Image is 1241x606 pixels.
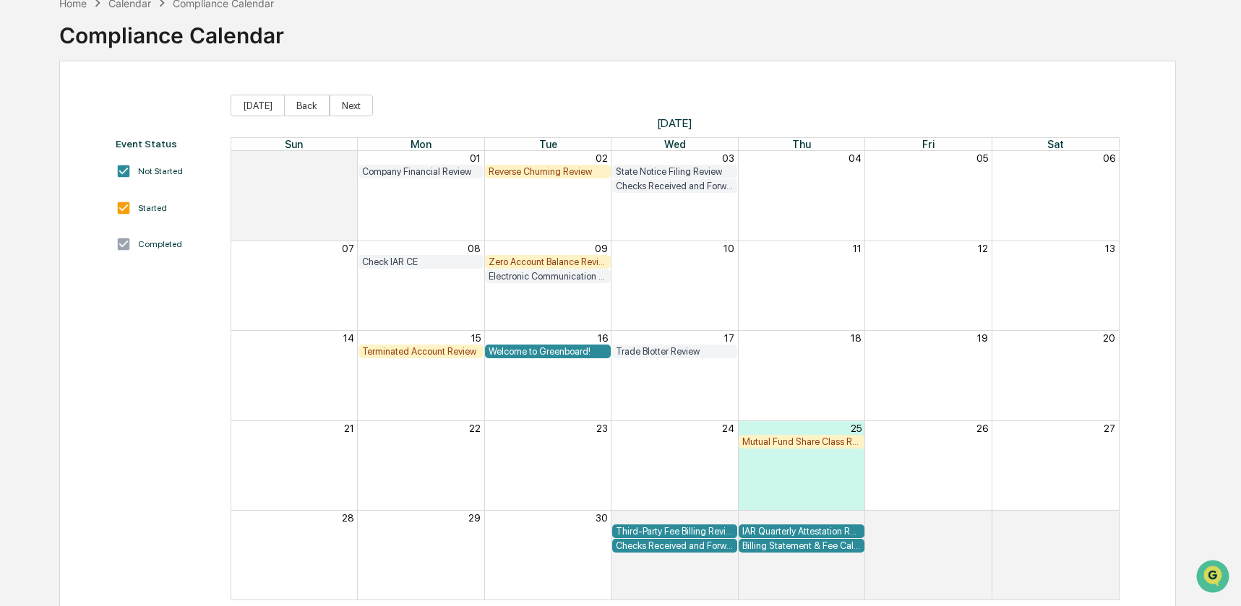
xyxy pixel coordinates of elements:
[598,332,608,344] button: 16
[99,176,185,202] a: 🗄️Attestations
[723,243,734,254] button: 10
[851,423,862,434] button: 25
[976,152,988,164] button: 05
[342,512,354,524] button: 28
[851,332,862,344] button: 18
[489,271,606,282] div: Electronic Communication Review
[144,245,175,256] span: Pylon
[49,111,237,125] div: Start new chat
[138,239,182,249] div: Completed
[722,152,734,164] button: 03
[231,116,1120,130] span: [DATE]
[664,138,686,150] span: Wed
[722,423,734,434] button: 24
[595,243,608,254] button: 09
[849,512,862,524] button: 02
[1195,558,1234,597] iframe: Open customer support
[246,115,263,132] button: Start new chat
[231,95,285,116] button: [DATE]
[362,346,480,357] div: Terminated Account Review
[102,244,175,256] a: Powered byPylon
[1103,332,1115,344] button: 20
[105,183,116,195] div: 🗄️
[29,209,91,224] span: Data Lookup
[853,243,862,254] button: 11
[59,11,284,48] div: Compliance Calendar
[470,152,481,164] button: 01
[742,540,860,551] div: Billing Statement & Fee Calculations Report Review
[116,138,216,150] div: Event Status
[849,152,862,164] button: 04
[742,526,860,537] div: IAR Quarterly Attestation Review
[489,166,606,177] div: Reverse Churning Review
[411,138,431,150] span: Mon
[976,423,988,434] button: 26
[596,152,608,164] button: 02
[471,332,481,344] button: 15
[724,332,734,344] button: 17
[14,211,26,222] div: 🔎
[469,423,481,434] button: 22
[342,243,354,254] button: 07
[977,332,988,344] button: 19
[1105,243,1115,254] button: 13
[468,512,481,524] button: 29
[596,423,608,434] button: 23
[285,138,303,150] span: Sun
[616,181,734,191] div: Checks Received and Forwarded Log
[1102,512,1115,524] button: 04
[284,95,330,116] button: Back
[362,256,480,267] div: Check IAR CE
[49,125,183,137] div: We're available if you need us!
[9,176,99,202] a: 🖐️Preclearance
[489,256,606,267] div: Zero Account Balance Review
[9,204,97,230] a: 🔎Data Lookup
[14,183,26,195] div: 🖐️
[742,436,860,447] div: Mutual Fund Share Class Review
[1047,138,1064,150] span: Sat
[922,138,935,150] span: Fri
[489,346,606,357] div: Welcome to Greenboard!
[119,182,179,196] span: Attestations
[344,423,354,434] button: 21
[468,243,481,254] button: 08
[539,138,557,150] span: Tue
[1103,152,1115,164] button: 06
[138,203,167,213] div: Started
[596,512,608,524] button: 30
[343,332,354,344] button: 14
[792,138,811,150] span: Thu
[978,243,988,254] button: 12
[362,166,480,177] div: Company Financial Review
[344,152,354,164] button: 31
[976,512,988,524] button: 03
[616,346,734,357] div: Trade Blotter Review
[138,166,183,176] div: Not Started
[616,526,734,537] div: Third-Party Fee Billing Review
[1104,423,1115,434] button: 27
[14,30,263,53] p: How can we help?
[723,512,734,524] button: 01
[14,111,40,137] img: 1746055101610-c473b297-6a78-478c-a979-82029cc54cd1
[231,137,1120,600] div: Month View
[29,182,93,196] span: Preclearance
[616,166,734,177] div: State Notice Filing Review
[616,540,734,551] div: Checks Received and Forwarded Log
[330,95,373,116] button: Next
